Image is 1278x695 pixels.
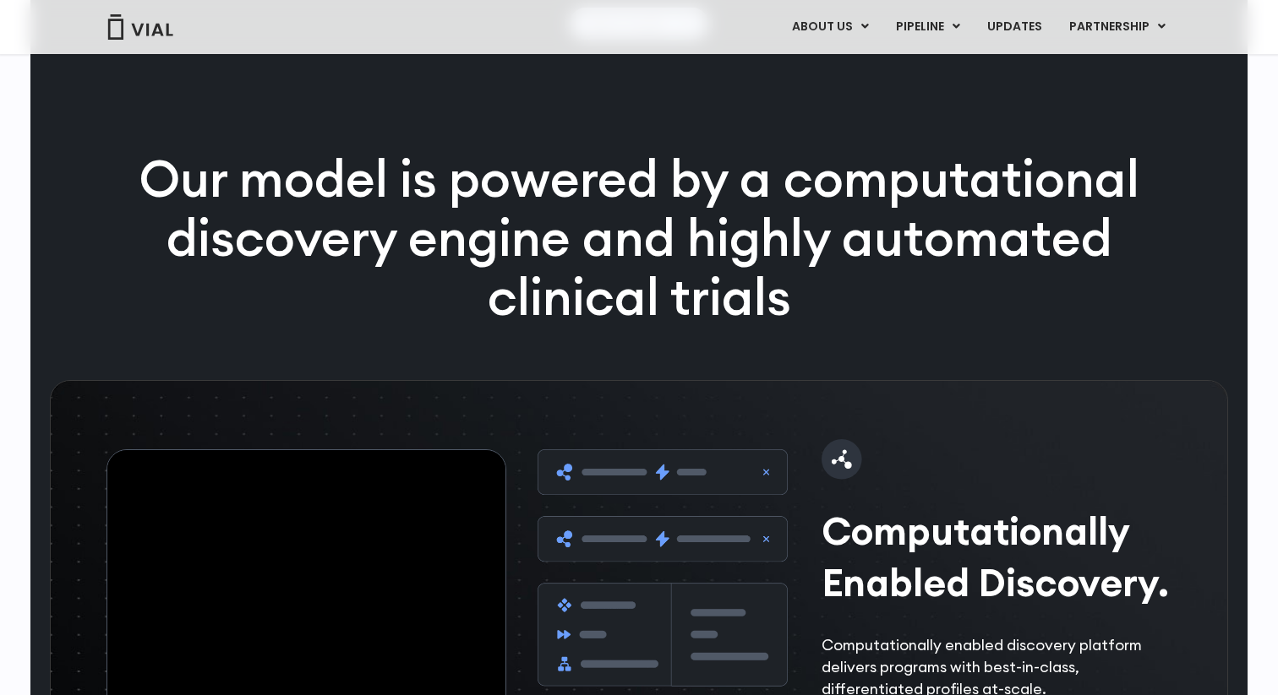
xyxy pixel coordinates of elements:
[974,13,1055,41] a: UPDATES
[822,505,1182,608] h2: Computationally Enabled Discovery.
[882,13,973,41] a: PIPELINEMenu Toggle
[95,149,1183,326] p: Our model is powered by a computational discovery engine and highly automated clinical trials
[778,13,882,41] a: ABOUT USMenu Toggle
[1056,13,1179,41] a: PARTNERSHIPMenu Toggle
[822,439,862,480] img: molecule-icon
[106,14,174,40] img: Vial Logo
